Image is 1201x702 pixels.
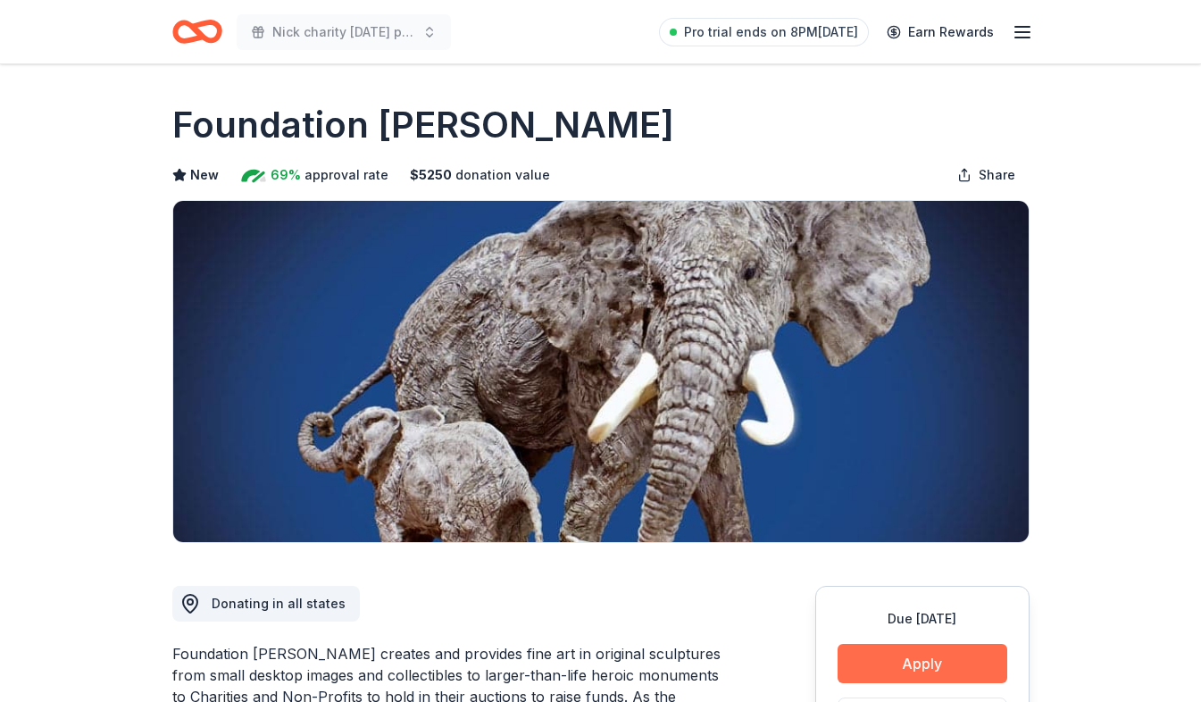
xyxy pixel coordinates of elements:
[172,100,674,150] h1: Foundation [PERSON_NAME]
[237,14,451,50] button: Nick charity [DATE] party
[838,608,1007,630] div: Due [DATE]
[943,157,1030,193] button: Share
[684,21,858,43] span: Pro trial ends on 8PM[DATE]
[304,164,388,186] span: approval rate
[979,164,1015,186] span: Share
[173,201,1029,542] img: Image for Foundation Michelangelo
[410,164,452,186] span: $ 5250
[455,164,550,186] span: donation value
[172,11,222,53] a: Home
[876,16,1005,48] a: Earn Rewards
[212,596,346,611] span: Donating in all states
[838,644,1007,683] button: Apply
[659,18,869,46] a: Pro trial ends on 8PM[DATE]
[271,164,301,186] span: 69%
[272,21,415,43] span: Nick charity [DATE] party
[190,164,219,186] span: New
